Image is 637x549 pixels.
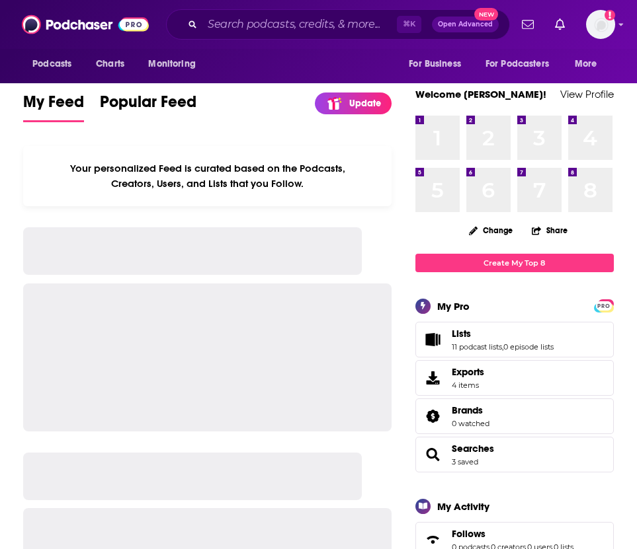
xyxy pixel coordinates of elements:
[315,92,392,114] a: Update
[415,437,614,472] span: Searches
[420,330,446,349] a: Lists
[452,381,484,390] span: 4 items
[517,13,539,36] a: Show notifications dropdown
[531,217,568,243] button: Share
[415,322,614,357] span: Lists
[437,300,470,312] div: My Pro
[415,360,614,396] a: Exports
[596,300,612,310] a: PRO
[586,10,615,39] span: Logged in as Isla
[575,55,597,73] span: More
[452,328,554,340] a: Lists
[100,92,196,120] span: Popular Feed
[139,52,212,77] button: open menu
[100,92,196,122] a: Popular Feed
[148,55,195,73] span: Monitoring
[586,10,615,39] img: User Profile
[452,366,484,378] span: Exports
[32,55,71,73] span: Podcasts
[596,301,612,311] span: PRO
[452,457,478,466] a: 3 saved
[22,12,149,37] img: Podchaser - Follow, Share and Rate Podcasts
[452,404,489,416] a: Brands
[23,146,392,206] div: Your personalized Feed is curated based on the Podcasts, Creators, Users, and Lists that you Follow.
[503,342,554,351] a: 0 episode lists
[486,55,549,73] span: For Podcasters
[400,52,478,77] button: open menu
[452,419,489,428] a: 0 watched
[437,500,489,513] div: My Activity
[452,443,494,455] a: Searches
[477,52,568,77] button: open menu
[452,404,483,416] span: Brands
[452,528,486,540] span: Follows
[605,10,615,20] svg: Add a profile image
[461,222,521,238] button: Change
[420,407,446,425] a: Brands
[202,14,397,35] input: Search podcasts, credits, & more...
[566,52,614,77] button: open menu
[415,398,614,434] span: Brands
[452,528,573,540] a: Follows
[420,445,446,464] a: Searches
[409,55,461,73] span: For Business
[96,55,124,73] span: Charts
[550,13,570,36] a: Show notifications dropdown
[87,52,132,77] a: Charts
[166,9,510,40] div: Search podcasts, credits, & more...
[397,16,421,33] span: ⌘ K
[474,8,498,20] span: New
[586,10,615,39] button: Show profile menu
[415,88,546,100] a: Welcome [PERSON_NAME]!
[415,254,614,272] a: Create My Top 8
[560,88,614,100] a: View Profile
[23,52,89,77] button: open menu
[452,328,471,340] span: Lists
[502,342,503,351] span: ,
[438,21,493,28] span: Open Advanced
[23,92,84,122] a: My Feed
[452,342,502,351] a: 11 podcast lists
[420,531,446,549] a: Follows
[349,98,381,109] p: Update
[432,17,499,32] button: Open AdvancedNew
[420,369,446,387] span: Exports
[23,92,84,120] span: My Feed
